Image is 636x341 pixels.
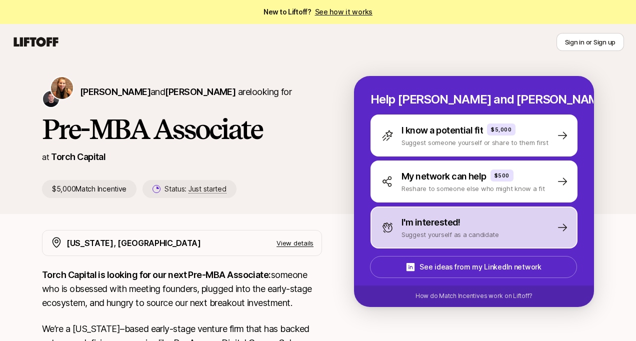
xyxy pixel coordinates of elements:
[43,91,59,107] img: Christopher Harper
[419,261,541,273] p: See ideas from my LinkedIn network
[263,6,372,18] span: New to Liftoff?
[494,171,509,179] p: $500
[315,7,373,16] a: See how it works
[80,85,291,99] p: are looking for
[42,180,136,198] p: $5,000 Match Incentive
[188,184,226,193] span: Just started
[80,86,150,97] span: [PERSON_NAME]
[276,238,313,248] p: View details
[51,151,105,162] a: Torch Capital
[401,137,548,147] p: Suggest someone yourself or share to them first
[370,92,577,106] p: Help [PERSON_NAME] and [PERSON_NAME] hire
[150,86,235,97] span: and
[42,269,271,280] strong: Torch Capital is looking for our next Pre-MBA Associate:
[51,77,73,99] img: Katie Reiner
[415,291,532,300] p: How do Match Incentives work on Liftoff?
[42,150,49,163] p: at
[401,123,483,137] p: I know a potential fit
[66,236,201,249] p: [US_STATE], [GEOGRAPHIC_DATA]
[42,268,322,310] p: someone who is obsessed with meeting founders, plugged into the early-stage ecosystem, and hungry...
[42,114,322,144] h1: Pre-MBA Associate
[370,256,577,278] button: See ideas from my LinkedIn network
[401,183,545,193] p: Reshare to someone else who might know a fit
[401,169,486,183] p: My network can help
[491,125,511,133] p: $5,000
[165,86,235,97] span: [PERSON_NAME]
[556,33,624,51] button: Sign in or Sign up
[164,183,226,195] p: Status:
[401,229,499,239] p: Suggest yourself as a candidate
[401,215,460,229] p: I'm interested!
